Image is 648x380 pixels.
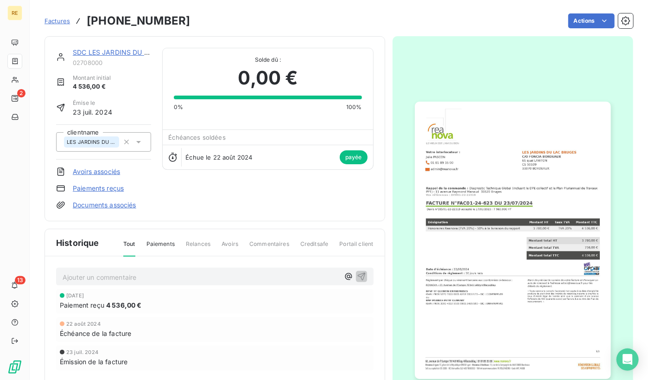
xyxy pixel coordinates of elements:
[44,17,70,25] span: Factures
[17,89,25,97] span: 2
[87,13,190,29] h3: [PHONE_NUMBER]
[415,102,611,379] img: invoice_thumbnail
[174,103,183,111] span: 0%
[73,107,112,117] span: 23 juil. 2024
[60,300,104,310] span: Paiement reçu
[73,48,157,56] a: SDC LES JARDINS DU LAC
[568,13,615,28] button: Actions
[44,16,70,26] a: Factures
[185,154,252,161] span: Échue le 22 août 2024
[340,150,368,164] span: payée
[186,240,210,256] span: Relances
[7,360,22,374] img: Logo LeanPay
[7,6,22,20] div: RE
[238,64,298,92] span: 0,00 €
[73,184,124,193] a: Paiements reçus
[73,59,151,66] span: 02708000
[616,348,639,371] div: Open Intercom Messenger
[60,328,131,338] span: Échéance de la facture
[66,349,98,355] span: 23 juil. 2024
[73,82,111,91] span: 4 536,00 €
[146,240,175,256] span: Paiements
[339,240,373,256] span: Portail client
[73,167,120,176] a: Avoirs associés
[56,237,99,249] span: Historique
[249,240,289,256] span: Commentaires
[66,293,84,298] span: [DATE]
[106,300,142,310] span: 4 536,00 €
[73,74,111,82] span: Montant initial
[346,103,362,111] span: 100%
[300,240,329,256] span: Creditsafe
[66,321,101,327] span: 22 août 2024
[168,134,226,141] span: Échéances soldées
[73,200,136,210] a: Documents associés
[60,357,127,367] span: Émission de la facture
[123,240,135,257] span: Tout
[174,56,362,64] span: Solde dû :
[67,139,116,145] span: LES JARDINS DU [GEOGRAPHIC_DATA]
[73,99,112,107] span: Émise le
[15,276,25,284] span: 13
[222,240,238,256] span: Avoirs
